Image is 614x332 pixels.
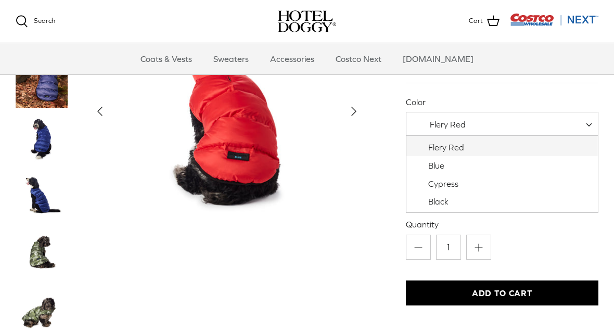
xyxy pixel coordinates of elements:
a: [DOMAIN_NAME] [393,43,483,74]
label: Quantity [406,219,598,230]
button: Add to Cart [406,280,598,305]
a: Accessories [261,43,324,74]
span: Flery Red [406,112,598,137]
span: Flery Red [430,120,466,129]
a: Thumbnail Link [16,113,68,165]
span: Search [34,17,55,24]
a: hoteldoggy.com hoteldoggycom [278,10,336,32]
a: Costco Next [326,43,391,74]
span: Flery Red [428,143,464,152]
span: Blue [428,161,444,170]
a: Thumbnail Link [16,43,68,108]
span: Flery Red [406,119,487,130]
button: Previous [88,100,111,123]
a: Search [16,15,55,28]
a: Thumbnail Link [16,228,68,280]
img: hoteldoggycom [278,10,336,32]
span: Cypress [428,179,458,188]
input: Quantity [436,235,461,260]
img: Costco Next [510,13,598,26]
span: Cart [469,16,483,27]
a: Thumbnail Link [16,171,68,223]
a: Cart [469,15,500,28]
span: Black [428,197,449,206]
a: Coats & Vests [131,43,201,74]
label: Color [406,96,598,108]
button: Next [342,100,365,123]
a: Sweaters [204,43,258,74]
a: Visit Costco Next [510,20,598,28]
